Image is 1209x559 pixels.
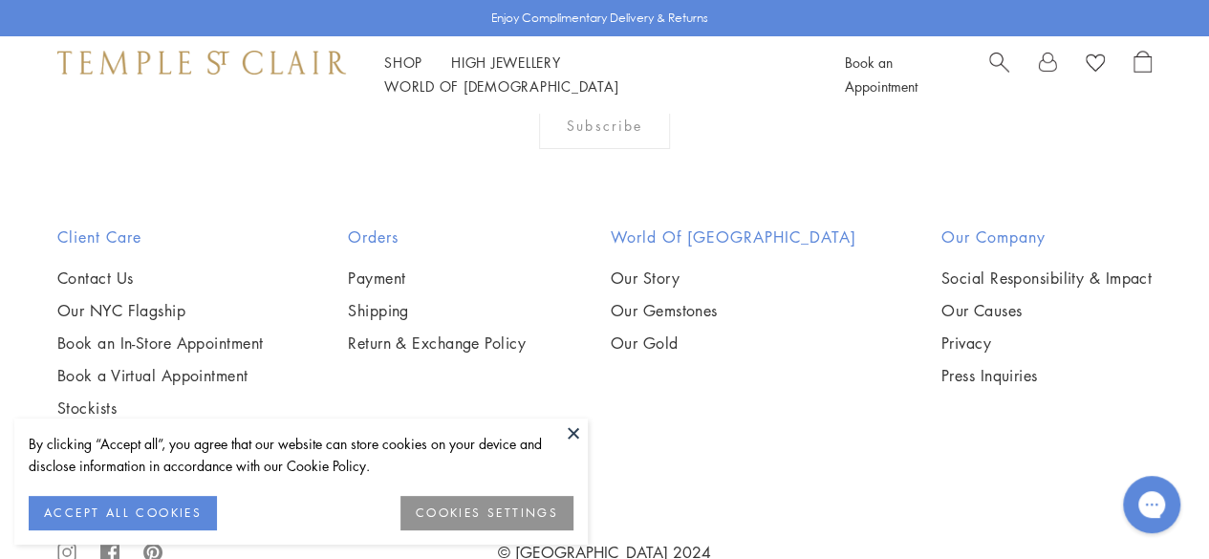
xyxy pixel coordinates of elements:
a: Our Gold [611,333,856,354]
a: Shipping [348,300,526,321]
h2: Orders [348,226,526,248]
a: Return & Exchange Policy [348,333,526,354]
button: COOKIES SETTINGS [400,496,573,530]
a: Stockists [57,398,263,419]
button: ACCEPT ALL COOKIES [29,496,217,530]
h2: Client Care [57,226,263,248]
a: Privacy [941,333,1152,354]
a: Press Inquiries [941,365,1152,386]
a: World of [DEMOGRAPHIC_DATA]World of [DEMOGRAPHIC_DATA] [384,76,618,96]
h2: World of [GEOGRAPHIC_DATA] [611,226,856,248]
div: By clicking “Accept all”, you agree that our website can store cookies on your device and disclos... [29,433,573,477]
a: Social Responsibility & Impact [941,268,1152,289]
a: Book an In-Store Appointment [57,333,263,354]
a: Book an Appointment [845,53,918,96]
nav: Main navigation [384,51,802,98]
a: Contact Us [57,268,263,289]
a: Our Story [611,268,856,289]
a: Our Gemstones [611,300,856,321]
a: High JewelleryHigh Jewellery [451,53,561,72]
a: Our NYC Flagship [57,300,263,321]
a: Open Shopping Bag [1133,51,1152,98]
a: Search [989,51,1009,98]
p: Enjoy Complimentary Delivery & Returns [491,9,708,28]
a: Our Causes [941,300,1152,321]
a: Book a Virtual Appointment [57,365,263,386]
a: View Wishlist [1086,51,1105,79]
a: Payment [348,268,526,289]
img: Temple St. Clair [57,51,346,74]
a: ShopShop [384,53,422,72]
div: Subscribe [539,101,670,149]
h2: Our Company [941,226,1152,248]
iframe: Gorgias live chat messenger [1113,469,1190,540]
